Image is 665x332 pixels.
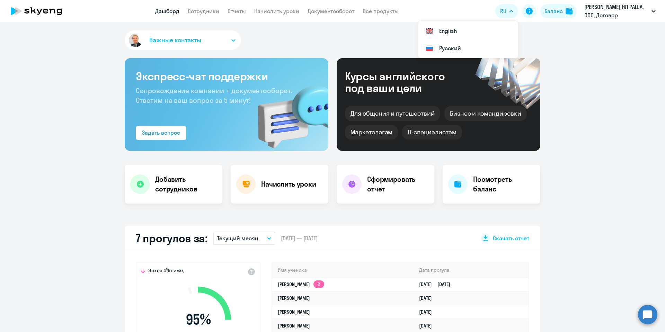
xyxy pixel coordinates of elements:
[125,30,241,50] button: Важные контакты
[148,267,184,276] span: Это на 4% ниже,
[419,323,437,329] a: [DATE]
[402,125,462,140] div: IT-специалистам
[473,174,535,194] h4: Посмотреть баланс
[217,234,258,242] p: Текущий месяц
[425,27,434,35] img: English
[495,4,518,18] button: RU
[142,128,180,137] div: Задать вопрос
[414,263,529,277] th: Дата прогула
[261,179,316,189] h4: Начислить уроки
[367,174,429,194] h4: Сформировать отчет
[127,32,144,48] img: avatar
[345,125,398,140] div: Маркетологам
[313,280,324,288] app-skyeng-badge: 2
[418,21,518,58] ul: RU
[281,234,318,242] span: [DATE] — [DATE]
[136,69,317,83] h3: Экспресс-чат поддержки
[444,106,527,121] div: Бизнес и командировки
[345,106,440,121] div: Для общения и путешествий
[278,323,310,329] a: [PERSON_NAME]
[419,295,437,301] a: [DATE]
[278,309,310,315] a: [PERSON_NAME]
[500,7,506,15] span: RU
[228,8,246,15] a: Отчеты
[540,4,577,18] button: Балансbalance
[308,8,354,15] a: Документооборот
[566,8,573,15] img: balance
[188,8,219,15] a: Сотрудники
[425,44,434,52] img: Русский
[136,231,207,245] h2: 7 прогулов за:
[155,8,179,15] a: Дашборд
[158,311,238,328] span: 95 %
[149,36,201,45] span: Важные контакты
[493,234,529,242] span: Скачать отчет
[155,174,217,194] h4: Добавить сотрудников
[248,73,328,151] img: bg-img
[419,309,437,315] a: [DATE]
[584,3,649,19] p: [PERSON_NAME] НЛ РАША, ООО, Договор постоплата
[419,281,456,287] a: [DATE][DATE]
[278,295,310,301] a: [PERSON_NAME]
[136,86,292,105] span: Сопровождение компании + документооборот. Ответим на ваш вопрос за 5 минут!
[278,281,324,287] a: [PERSON_NAME]2
[136,126,186,140] button: Задать вопрос
[272,263,414,277] th: Имя ученика
[254,8,299,15] a: Начислить уроки
[345,70,463,94] div: Курсы английского под ваши цели
[213,232,275,245] button: Текущий месяц
[363,8,399,15] a: Все продукты
[544,7,563,15] div: Баланс
[581,3,659,19] button: [PERSON_NAME] НЛ РАША, ООО, Договор постоплата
